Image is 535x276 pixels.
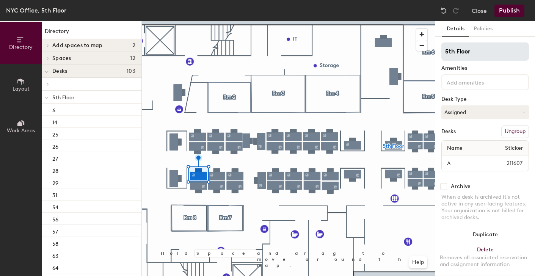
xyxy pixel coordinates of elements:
p: 25 [52,129,58,138]
div: Archive [451,183,471,190]
div: When a desk is archived it's not active in any user-facing features. Your organization is not bil... [441,194,529,221]
button: Help [409,256,427,268]
p: 28 [52,166,58,174]
div: Amenities [441,65,529,71]
span: 103 [127,68,135,74]
span: Work Areas [7,127,35,134]
span: 211607 [488,159,527,168]
p: 58 [52,238,58,247]
h1: Directory [42,27,141,39]
span: Sticker [501,141,527,155]
button: Close [472,5,487,17]
p: 63 [52,251,58,259]
p: 64 [52,263,58,271]
p: 29 [52,178,58,187]
img: Undo [440,7,447,14]
img: Redo [452,7,460,14]
span: Add spaces to map [52,42,103,49]
p: 27 [52,154,58,162]
div: Removes all associated reservation and assignment information [440,254,530,268]
span: Spaces [52,55,71,61]
p: 31 [52,190,57,199]
button: Assigned [441,105,529,119]
p: 26 [52,141,58,150]
button: Details [442,21,469,37]
button: DeleteRemoves all associated reservation and assignment information [435,242,535,276]
p: 54 [52,202,58,211]
span: 2 [132,42,135,49]
p: 57 [52,226,58,235]
p: 6 [52,105,55,114]
button: Ungroup [501,125,529,138]
div: NYC Office, 5th Floor [6,6,66,15]
span: Name [443,141,466,155]
p: 14 [52,117,57,126]
span: Layout [13,86,30,92]
div: Desks [441,129,456,135]
span: Desks [52,68,67,74]
input: Unnamed desk [443,158,488,169]
input: Add amenities [445,77,513,86]
div: Desk Type [441,96,529,102]
button: Policies [469,21,497,37]
p: 56 [52,214,58,223]
span: 12 [130,55,135,61]
button: Duplicate [435,227,535,242]
button: Publish [494,5,524,17]
span: 5th Floor [52,94,74,101]
span: Directory [9,44,33,50]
